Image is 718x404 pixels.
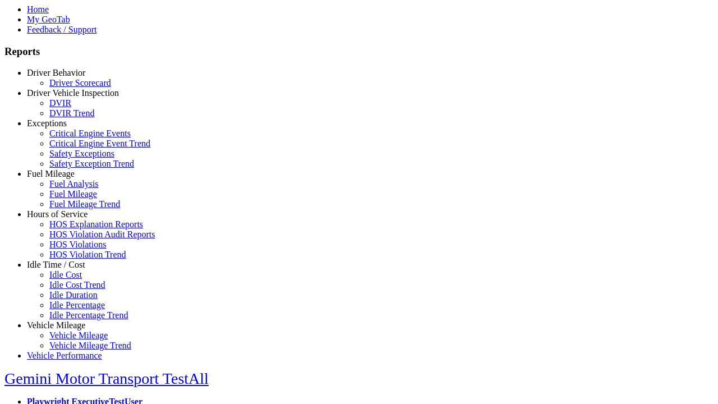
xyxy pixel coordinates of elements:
a: Exceptions [27,118,67,128]
a: Idle Time / Cost [27,260,85,269]
a: DVIR [49,98,71,108]
a: Vehicle Performance [27,351,102,360]
a: Driver Scorecard [49,78,111,88]
a: Idle Percentage Trend [49,310,128,320]
a: HOS Violation Trend [49,250,126,259]
a: HOS Violation Audit Reports [49,229,155,239]
a: Hours of Service [27,209,88,219]
a: Fuel Mileage [27,169,75,178]
a: Vehicle Mileage [27,320,85,330]
a: Fuel Analysis [49,179,99,189]
a: My GeoTab [27,15,70,24]
a: Home [27,4,49,14]
a: Idle Duration [49,290,98,300]
a: Safety Exception Trend [49,159,134,168]
a: Fuel Mileage Trend [49,199,120,209]
a: HOS Explanation Reports [49,219,143,229]
a: Idle Percentage [49,300,105,310]
a: Vehicle Mileage [49,330,108,340]
a: Driver Behavior [27,68,85,77]
a: Critical Engine Events [49,128,131,138]
a: DVIR Trend [49,108,94,118]
a: Safety Exceptions [49,149,114,158]
a: Idle Cost [49,270,82,279]
a: Gemini Motor Transport TestAll [4,370,209,387]
a: Idle Cost Trend [49,280,105,290]
h3: Reports [4,45,714,58]
a: Driver Vehicle Inspection [27,88,119,98]
a: Vehicle Mileage Trend [49,341,131,350]
a: Critical Engine Event Trend [49,139,150,148]
a: Fuel Mileage [49,189,97,199]
a: HOS Violations [49,240,106,249]
a: Feedback / Support [27,25,96,34]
